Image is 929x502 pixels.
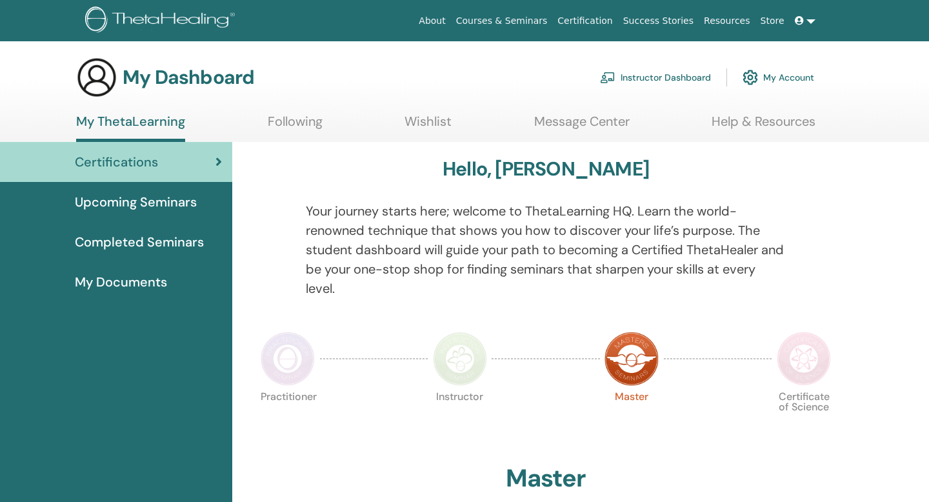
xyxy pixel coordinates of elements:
[755,9,790,33] a: Store
[777,392,831,446] p: Certificate of Science
[123,66,254,89] h3: My Dashboard
[600,72,615,83] img: chalkboard-teacher.svg
[534,114,630,139] a: Message Center
[405,114,452,139] a: Wishlist
[451,9,553,33] a: Courses & Seminars
[261,392,315,446] p: Practitioner
[604,392,659,446] p: Master
[75,272,167,292] span: My Documents
[85,6,239,35] img: logo.png
[777,332,831,386] img: Certificate of Science
[743,63,814,92] a: My Account
[76,114,185,142] a: My ThetaLearning
[600,63,711,92] a: Instructor Dashboard
[699,9,755,33] a: Resources
[618,9,699,33] a: Success Stories
[76,57,117,98] img: generic-user-icon.jpg
[433,332,487,386] img: Instructor
[552,9,617,33] a: Certification
[712,114,815,139] a: Help & Resources
[414,9,450,33] a: About
[443,157,649,181] h3: Hello, [PERSON_NAME]
[506,464,586,494] h2: Master
[306,201,786,298] p: Your journey starts here; welcome to ThetaLearning HQ. Learn the world-renowned technique that sh...
[268,114,323,139] a: Following
[75,232,204,252] span: Completed Seminars
[433,392,487,446] p: Instructor
[75,152,158,172] span: Certifications
[75,192,197,212] span: Upcoming Seminars
[604,332,659,386] img: Master
[743,66,758,88] img: cog.svg
[261,332,315,386] img: Practitioner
